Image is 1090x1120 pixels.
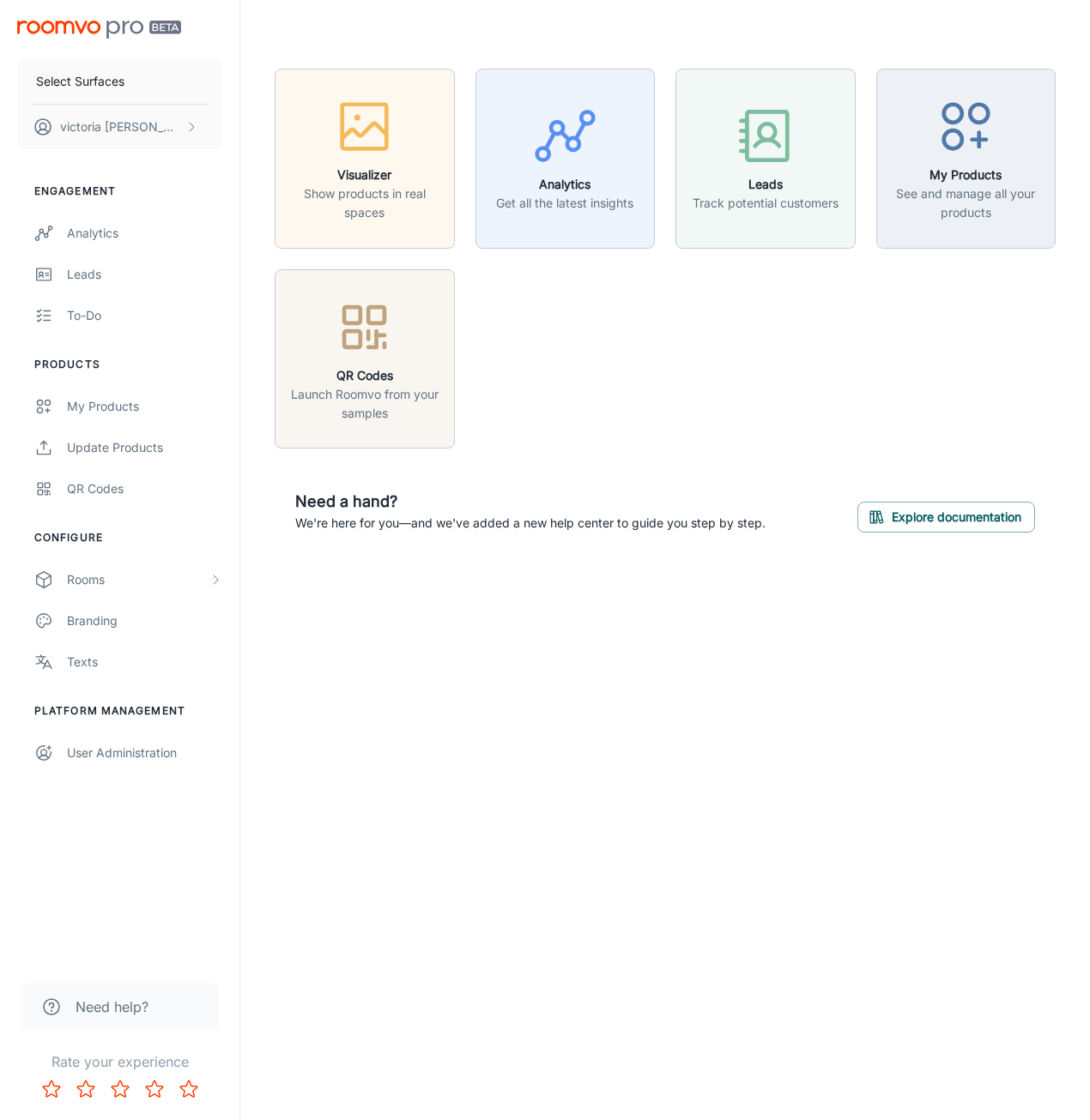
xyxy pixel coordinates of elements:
[67,306,222,325] div: To-do
[67,611,222,630] div: Branding
[36,72,124,91] p: Select Surfaces
[67,397,222,416] div: My Products
[693,194,839,213] p: Track potential customers
[17,59,222,104] button: Select Surfaces
[17,21,181,39] img: Roomvo PRO Beta
[67,224,222,243] div: Analytics
[275,349,455,366] a: QR CodesLaunch Roomvo from your samples
[496,175,633,194] h6: Analytics
[295,514,766,533] p: We're here for you—and we've added a new help center to guide you step by step.
[887,166,1045,184] h6: My Products
[286,166,444,184] h6: Visualizer
[857,502,1035,533] button: Explore documentation
[67,438,222,457] div: Update Products
[286,385,444,423] p: Launch Roomvo from your samples
[475,69,656,249] button: AnalyticsGet all the latest insights
[496,194,633,213] p: Get all the latest insights
[286,184,444,222] p: Show products in real spaces
[67,265,222,284] div: Leads
[67,479,222,498] div: QR Codes
[475,148,656,166] a: AnalyticsGet all the latest insights
[887,184,1045,222] p: See and manage all your products
[67,570,209,589] div: Rooms
[17,105,222,149] button: victoria [PERSON_NAME]
[675,148,856,166] a: LeadsTrack potential customers
[275,269,455,449] button: QR CodesLaunch Roomvo from your samples
[286,366,444,385] h6: QR Codes
[295,490,766,514] h6: Need a hand?
[60,117,181,136] p: victoria [PERSON_NAME]
[675,69,856,249] button: LeadsTrack potential customers
[857,507,1035,524] a: Explore documentation
[876,148,1057,166] a: My ProductsSee and manage all your products
[876,69,1057,249] button: My ProductsSee and manage all your products
[693,175,839,194] h6: Leads
[275,69,455,249] button: VisualizerShow products in real spaces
